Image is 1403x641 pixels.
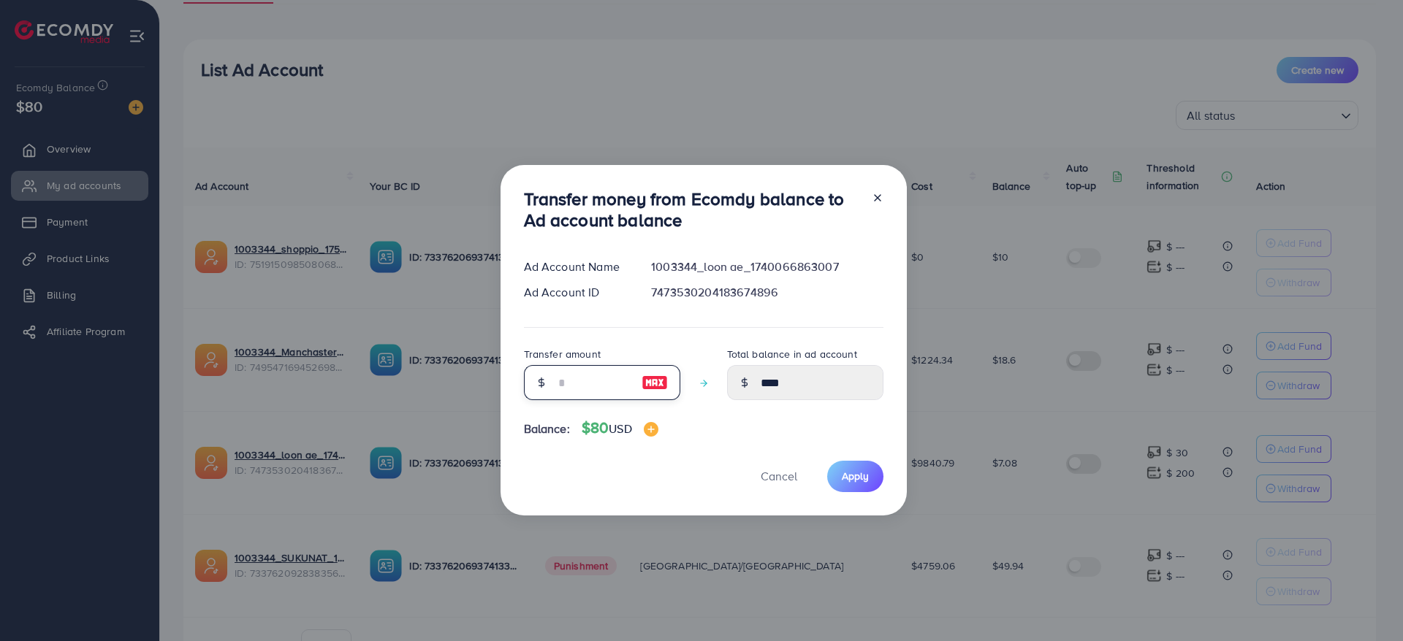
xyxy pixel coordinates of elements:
[827,461,883,492] button: Apply
[524,188,860,231] h3: Transfer money from Ecomdy balance to Ad account balance
[524,347,601,361] label: Transfer amount
[512,284,640,301] div: Ad Account ID
[524,421,570,437] span: Balance:
[1341,575,1392,630] iframe: Chat
[639,258,894,275] div: 1003344_loon ae_1740066863007
[644,422,658,437] img: image
[727,347,857,361] label: Total balance in ad account
[642,374,668,391] img: image
[582,419,658,437] h4: $80
[842,469,869,483] span: Apply
[639,284,894,301] div: 7473530204183674896
[742,461,815,492] button: Cancel
[761,468,797,484] span: Cancel
[609,421,631,437] span: USD
[512,258,640,275] div: Ad Account Name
